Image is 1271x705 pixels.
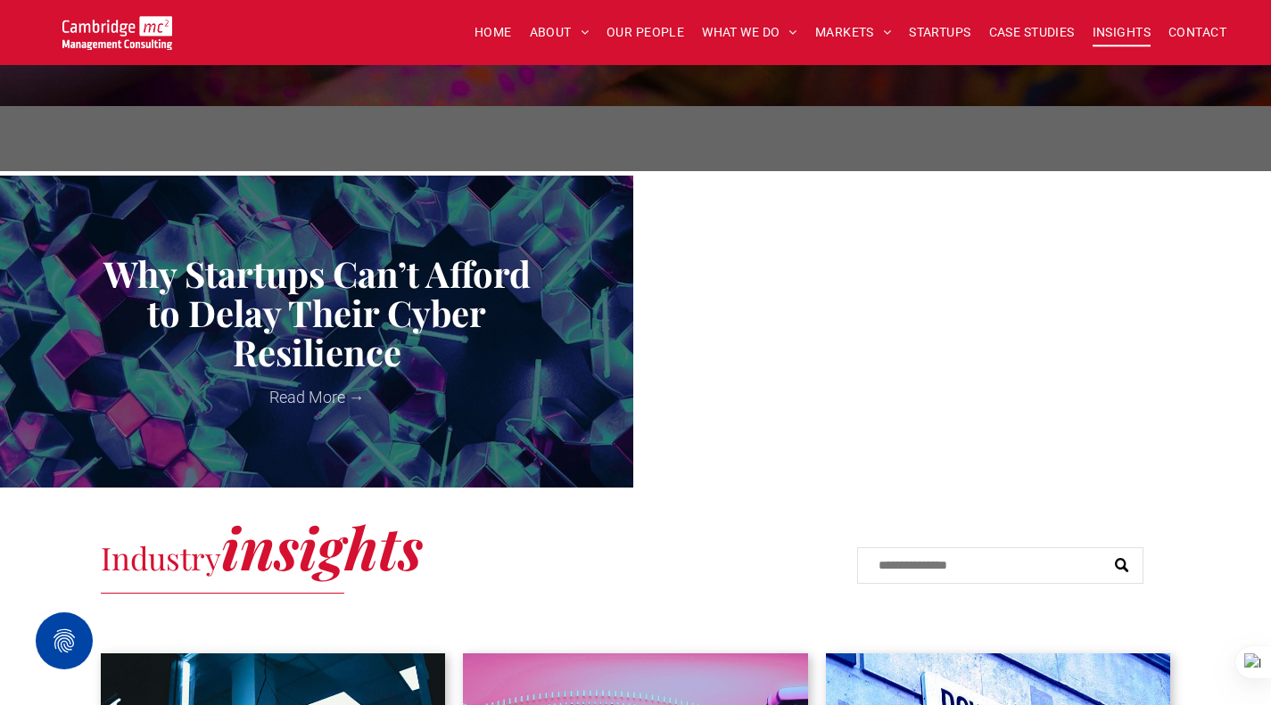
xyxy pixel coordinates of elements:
span: insights [221,508,423,585]
a: CONTACT [1160,19,1235,46]
a: STARTUPS [900,19,979,46]
a: Your Business Transformed | Cambridge Management Consulting [62,19,172,37]
a: HOME [466,19,521,46]
a: WHAT WE DO [693,19,806,46]
a: CASE STUDIES [980,19,1084,46]
a: Read More → [13,385,620,409]
a: INSIGHTS [1084,19,1160,46]
input: Search [857,547,1143,584]
a: Why Startups Can’t Afford to Delay Their Cyber Resilience [13,254,620,372]
span: Industry [101,537,221,578]
a: MARKETS [806,19,900,46]
a: OUR PEOPLE [598,19,693,46]
a: ABOUT [521,19,598,46]
img: Go to Homepage [62,16,172,50]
